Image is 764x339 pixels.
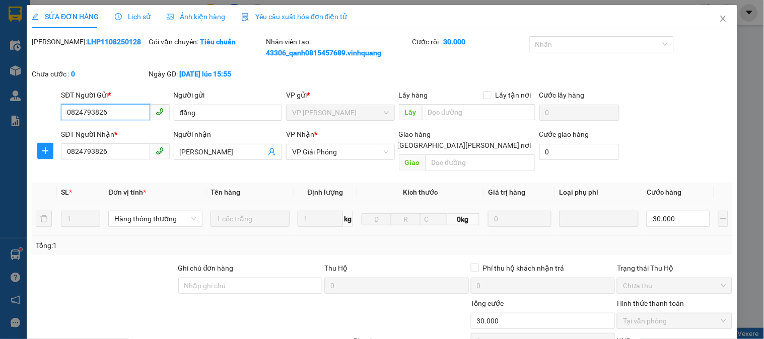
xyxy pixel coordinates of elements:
[555,183,643,202] th: Loại phụ phí
[32,13,39,20] span: edit
[36,211,52,227] button: delete
[324,264,348,272] span: Thu Hộ
[623,278,726,293] span: Chưa thu
[37,143,53,159] button: plus
[447,213,479,225] span: 0kg
[149,68,264,79] div: Ngày GD:
[211,188,240,196] span: Tên hàng
[412,36,527,47] div: Cước rồi :
[180,70,232,78] b: [DATE] lúc 15:55
[115,13,122,20] span: clock-circle
[266,49,381,57] b: 43306_qanh0815457689.vinhquang
[268,148,276,156] span: user-add
[156,147,164,155] span: phone
[539,105,620,121] input: Cước lấy hàng
[539,144,620,160] input: Cước giao hàng
[479,263,569,274] span: Phí thu hộ khách nhận trả
[61,129,169,140] div: SĐT Người Nhận
[399,154,426,171] span: Giao
[492,90,535,101] span: Lấy tận nơi
[399,130,431,138] span: Giao hàng
[32,36,147,47] div: [PERSON_NAME]:
[539,91,585,99] label: Cước lấy hàng
[488,188,525,196] span: Giá trị hàng
[718,211,728,227] button: plus
[471,299,504,307] span: Tổng cước
[61,90,169,101] div: SĐT Người Gửi
[38,147,53,155] span: plus
[174,129,282,140] div: Người nhận
[32,13,99,21] span: SỬA ĐƠN HÀNG
[343,211,353,227] span: kg
[241,13,249,21] img: icon
[422,104,535,120] input: Dọc đường
[426,154,535,171] input: Dọc đường
[211,211,290,227] input: VD: Bàn, Ghế
[286,130,314,138] span: VP Nhận
[114,211,196,226] span: Hàng thông thường
[149,36,264,47] div: Gói vận chuyển:
[394,140,535,151] span: [GEOGRAPHIC_DATA][PERSON_NAME] nơi
[266,36,410,58] div: Nhân viên tạo:
[399,104,422,120] span: Lấy
[292,144,388,159] span: VP Giải Phóng
[292,105,388,120] span: VP LÊ HỒNG PHONG
[156,108,164,116] span: phone
[87,38,141,46] b: LHP1108250128
[36,240,296,251] div: Tổng: 1
[71,70,75,78] b: 0
[32,68,147,79] div: Chưa cước :
[61,188,69,196] span: SL
[420,213,447,225] input: C
[200,38,236,46] b: Tiêu chuẩn
[308,188,343,196] span: Định lượng
[108,188,146,196] span: Đơn vị tính
[617,299,684,307] label: Hình thức thanh toán
[167,13,174,20] span: picture
[488,211,551,227] input: 0
[391,213,421,225] input: R
[403,188,438,196] span: Kích thước
[399,91,428,99] span: Lấy hàng
[178,264,234,272] label: Ghi chú đơn hàng
[174,90,282,101] div: Người gửi
[617,263,732,274] div: Trạng thái Thu Hộ
[539,130,589,138] label: Cước giao hàng
[167,13,225,21] span: Ảnh kiện hàng
[362,213,391,225] input: D
[647,188,681,196] span: Cước hàng
[178,278,323,294] input: Ghi chú đơn hàng
[444,38,466,46] b: 30.000
[719,15,727,23] span: close
[241,13,348,21] span: Yêu cầu xuất hóa đơn điện tử
[115,13,151,21] span: Lịch sử
[709,5,737,33] button: Close
[286,90,394,101] div: VP gửi
[623,313,726,328] span: Tại văn phòng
